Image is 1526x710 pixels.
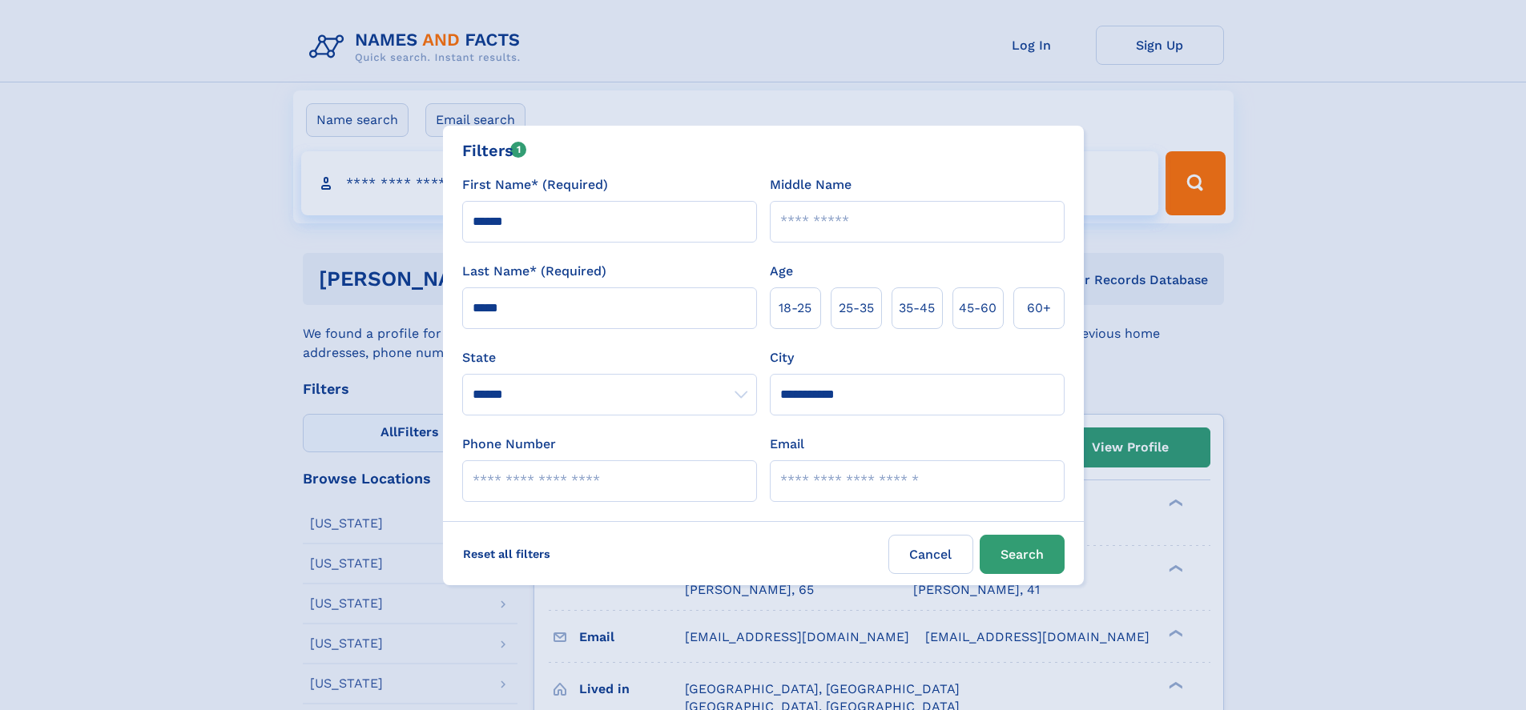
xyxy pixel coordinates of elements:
[959,299,997,318] span: 45‑60
[770,435,804,454] label: Email
[462,348,757,367] label: State
[462,435,556,454] label: Phone Number
[462,262,606,281] label: Last Name* (Required)
[888,535,973,574] label: Cancel
[770,175,852,195] label: Middle Name
[899,299,935,318] span: 35‑45
[1027,299,1051,318] span: 60+
[770,262,793,281] label: Age
[462,138,527,162] div: Filters
[462,175,608,195] label: First Name* (Required)
[839,299,874,318] span: 25‑35
[453,535,561,573] label: Reset all filters
[980,535,1065,574] button: Search
[779,299,811,318] span: 18‑25
[770,348,794,367] label: City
